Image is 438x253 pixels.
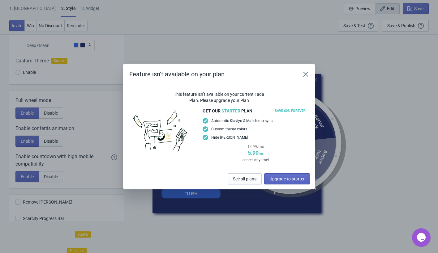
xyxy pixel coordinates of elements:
[233,176,256,181] span: See all plans
[203,108,252,114] span: get our plan
[272,107,309,115] span: SAVE 60% FOREVER
[211,134,248,141] span: Hide [PERSON_NAME]
[221,108,240,113] span: Starter
[211,126,247,132] span: Custom theme colors
[412,228,432,247] iframe: chat widget
[300,69,311,80] button: Close
[129,70,294,78] h2: Feature isn't available on your plan
[269,176,305,181] span: Upgrade to starter
[172,91,266,103] div: This feature isn’t available on your current Tada Plan. Please upgrade your Plan
[211,118,273,124] span: Automatic Klaviyo & Mailchimp sync
[203,150,309,157] div: 5.99
[264,173,310,184] button: Upgrade to starter
[259,152,264,155] span: /mo
[203,157,309,163] div: cancel anytime!
[203,144,309,150] div: 14.99 /mo
[228,173,262,184] button: See all plans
